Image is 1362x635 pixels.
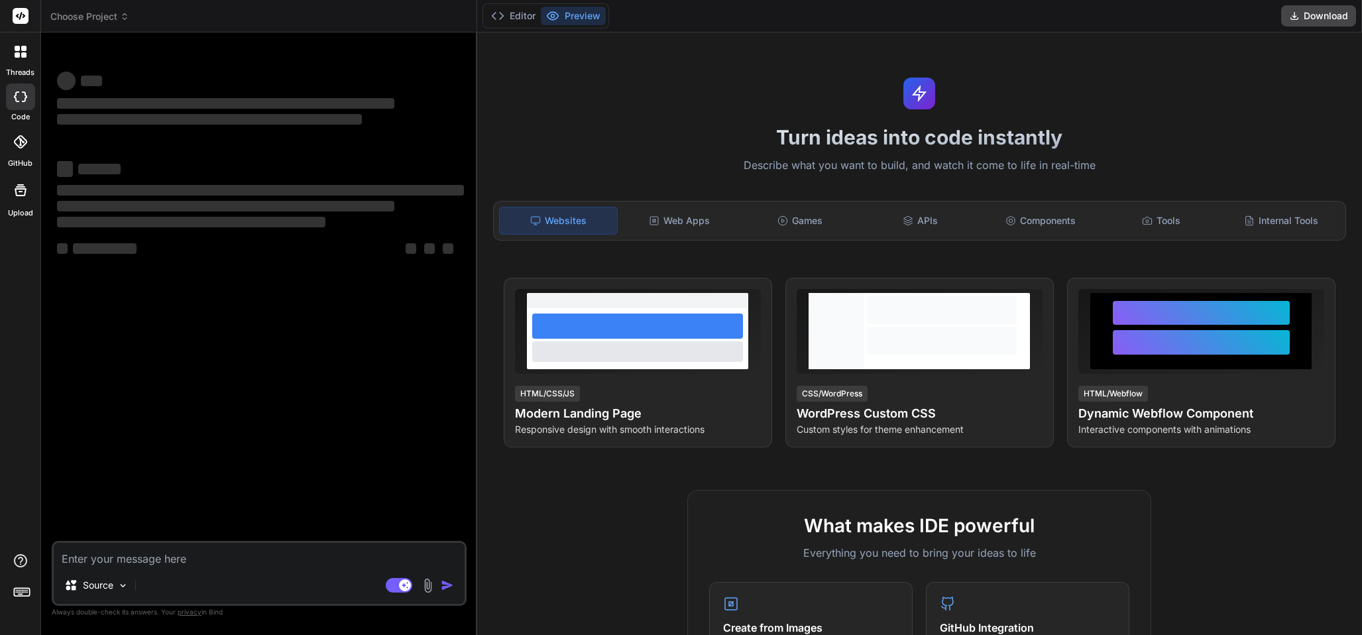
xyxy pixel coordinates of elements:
img: Pick Models [117,580,129,591]
div: Websites [499,207,618,235]
p: Custom styles for theme enhancement [797,423,1043,436]
label: code [11,111,30,123]
p: Source [83,579,113,592]
div: APIs [862,207,980,235]
span: ‌ [57,114,362,125]
h4: Modern Landing Page [515,404,761,423]
span: ‌ [443,243,453,254]
p: Responsive design with smooth interactions [515,423,761,436]
div: Games [741,207,859,235]
span: ‌ [57,243,68,254]
div: Tools [1102,207,1220,235]
span: Choose Project [50,10,129,23]
span: ‌ [57,72,76,90]
span: ‌ [57,217,325,227]
div: Web Apps [620,207,738,235]
p: Always double-check its answers. Your in Bind [52,606,467,618]
span: privacy [178,608,201,616]
button: Download [1281,5,1356,27]
label: Upload [8,207,33,219]
button: Editor [486,7,541,25]
p: Describe what you want to build, and watch it come to life in real-time [485,157,1354,174]
div: HTML/Webflow [1078,386,1148,402]
button: Preview [541,7,606,25]
img: icon [441,579,454,592]
p: Interactive components with animations [1078,423,1324,436]
h1: Turn ideas into code instantly [485,125,1354,149]
div: HTML/CSS/JS [515,386,580,402]
h2: What makes IDE powerful [709,512,1129,540]
label: threads [6,67,34,78]
div: Internal Tools [1222,207,1340,235]
span: ‌ [424,243,435,254]
span: ‌ [81,76,102,86]
span: ‌ [406,243,416,254]
div: CSS/WordPress [797,386,868,402]
span: ‌ [78,164,121,174]
h4: WordPress Custom CSS [797,404,1043,423]
span: ‌ [73,243,137,254]
h4: Dynamic Webflow Component [1078,404,1324,423]
div: Components [982,207,1100,235]
span: ‌ [57,161,73,177]
label: GitHub [8,158,32,169]
span: ‌ [57,185,464,196]
span: ‌ [57,201,394,211]
span: ‌ [57,98,394,109]
img: attachment [420,578,435,593]
p: Everything you need to bring your ideas to life [709,545,1129,561]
